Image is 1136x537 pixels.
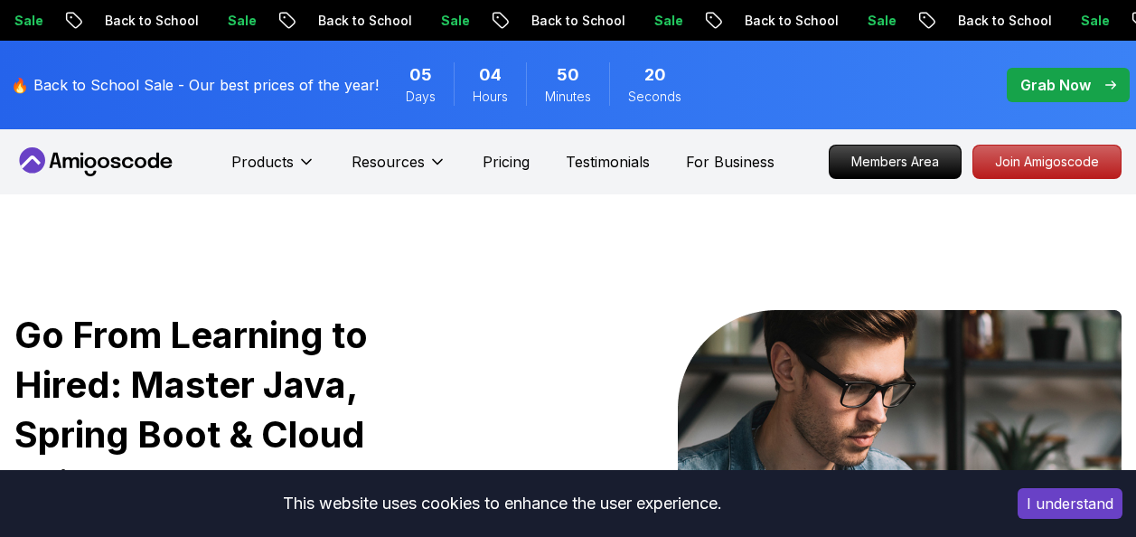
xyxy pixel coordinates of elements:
p: Grab Now [1020,74,1091,96]
span: Minutes [545,88,591,106]
p: Back to School [899,12,1022,30]
a: Testimonials [566,151,650,173]
span: Hours [473,88,508,106]
div: This website uses cookies to enhance the user experience. [14,484,990,523]
p: Sale [169,12,227,30]
p: Back to School [686,12,809,30]
a: Members Area [829,145,962,179]
p: Back to School [46,12,169,30]
p: 🔥 Back to School Sale - Our best prices of the year! [11,74,379,96]
span: 5 Days [409,62,432,88]
p: Products [231,151,294,173]
span: 50 Minutes [557,62,579,88]
span: Days [406,88,436,106]
p: Join Amigoscode [973,146,1121,178]
span: 4 Hours [479,62,502,88]
a: For Business [686,151,775,173]
p: Sale [809,12,867,30]
p: Back to School [473,12,596,30]
button: Products [231,151,315,187]
button: Accept cookies [1018,488,1122,519]
span: 20 Seconds [644,62,666,88]
a: Pricing [483,151,530,173]
p: Sale [382,12,440,30]
p: Back to School [259,12,382,30]
p: Sale [596,12,653,30]
p: Members Area [830,146,961,178]
p: Sale [1022,12,1080,30]
p: Resources [352,151,425,173]
span: Seconds [628,88,681,106]
a: Join Amigoscode [972,145,1122,179]
button: Resources [352,151,446,187]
